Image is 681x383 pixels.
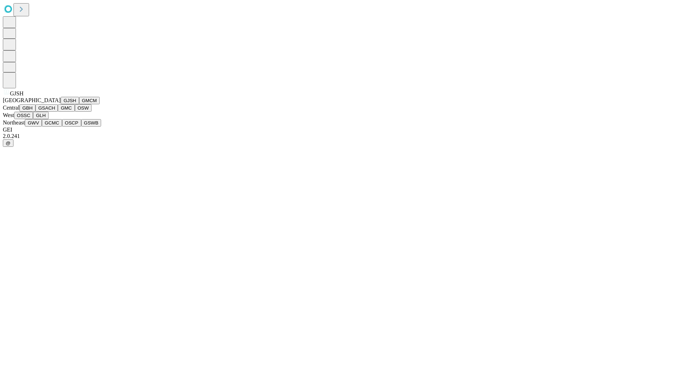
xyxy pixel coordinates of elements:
span: Central [3,105,20,111]
button: GJSH [61,97,79,104]
span: West [3,112,14,118]
button: GLH [33,112,48,119]
button: OSSC [14,112,33,119]
button: GSWB [81,119,101,127]
button: OSCP [62,119,81,127]
button: GWV [25,119,42,127]
button: OSW [75,104,92,112]
span: GJSH [10,90,23,96]
div: 2.0.241 [3,133,678,139]
span: Northeast [3,120,25,126]
div: GEI [3,127,678,133]
button: GMC [58,104,74,112]
button: GCMC [42,119,62,127]
button: GSACH [35,104,58,112]
span: @ [6,140,11,146]
button: GMCM [79,97,100,104]
span: [GEOGRAPHIC_DATA] [3,97,61,103]
button: @ [3,139,13,147]
button: GBH [20,104,35,112]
